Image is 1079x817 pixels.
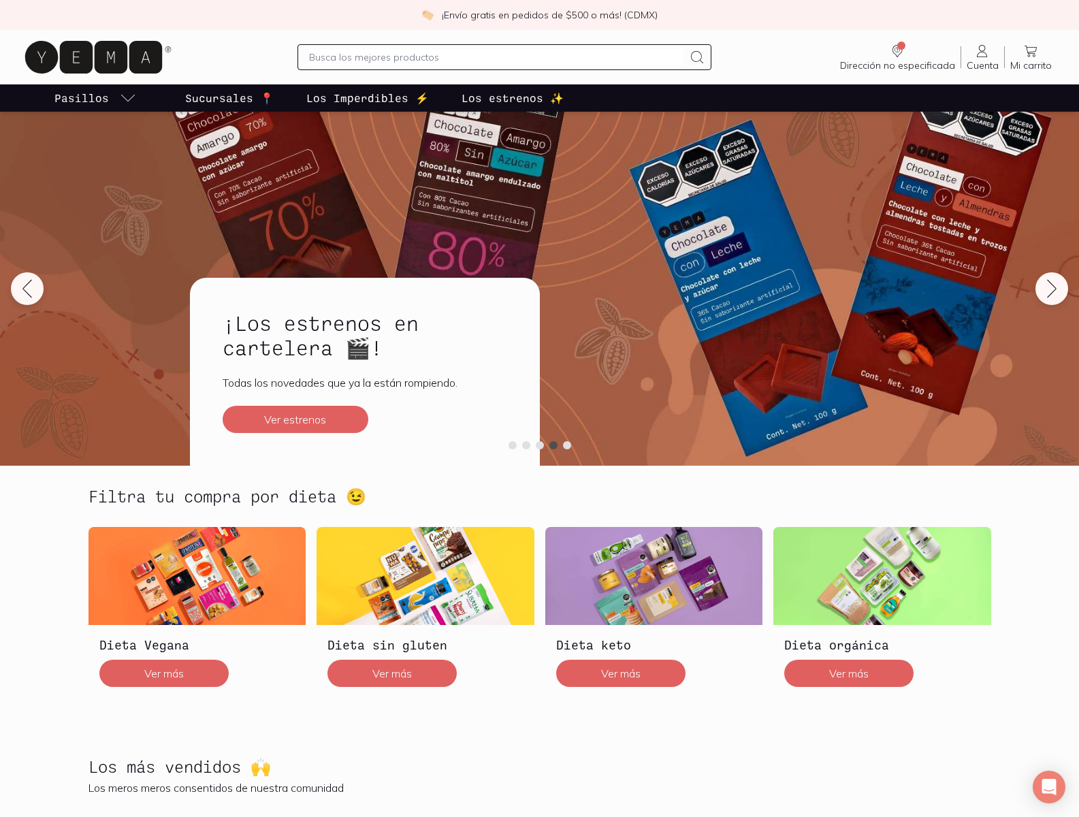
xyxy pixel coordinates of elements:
a: Dieta orgánicaDieta orgánicaVer más [773,527,991,697]
p: Los Imperdibles ⚡️ [306,90,429,106]
a: Los estrenos ✨ [459,84,566,112]
p: Todas los novedades que ya la están rompiendo. [223,376,507,389]
input: Busca los mejores productos [309,49,683,65]
span: Cuenta [967,59,999,71]
p: ¡Envío gratis en pedidos de $500 o más! (CDMX) [442,8,658,22]
p: Los estrenos ✨ [462,90,564,106]
h2: Filtra tu compra por dieta 😉 [88,487,366,505]
h3: Dieta sin gluten [327,636,524,654]
a: Dieta sin glutenDieta sin glutenVer más [317,527,534,697]
button: Ver más [556,660,686,687]
h2: ¡Los estrenos en cartelera 🎬! [223,310,507,359]
h3: Dieta orgánica [784,636,980,654]
a: Cuenta [961,43,1004,71]
a: ¡Los estrenos en cartelera 🎬!Todas los novedades que ya la están rompiendo.Ver estrenos [190,278,540,466]
h3: Dieta keto [556,636,752,654]
h2: Los más vendidos 🙌 [88,758,271,775]
a: Mi carrito [1005,43,1057,71]
a: Sucursales 📍 [182,84,276,112]
img: check [421,9,434,21]
button: Ver más [784,660,914,687]
a: pasillo-todos-link [52,84,139,112]
p: Los meros meros consentidos de nuestra comunidad [88,781,991,795]
a: Dieta VeganaDieta VeganaVer más [88,527,306,697]
img: Dieta orgánica [773,527,991,625]
p: Pasillos [54,90,109,106]
a: Dieta ketoDieta ketoVer más [545,527,763,697]
button: Ver más [327,660,457,687]
p: Sucursales 📍 [185,90,274,106]
h3: Dieta Vegana [99,636,295,654]
a: Dirección no especificada [835,43,961,71]
a: Los Imperdibles ⚡️ [304,84,432,112]
img: Dieta sin gluten [317,527,534,625]
div: Open Intercom Messenger [1033,771,1065,803]
img: Dieta Vegana [88,527,306,625]
button: Ver más [99,660,229,687]
button: Ver estrenos [223,406,368,433]
img: Dieta keto [545,527,763,625]
span: Mi carrito [1010,59,1052,71]
span: Dirección no especificada [840,59,955,71]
